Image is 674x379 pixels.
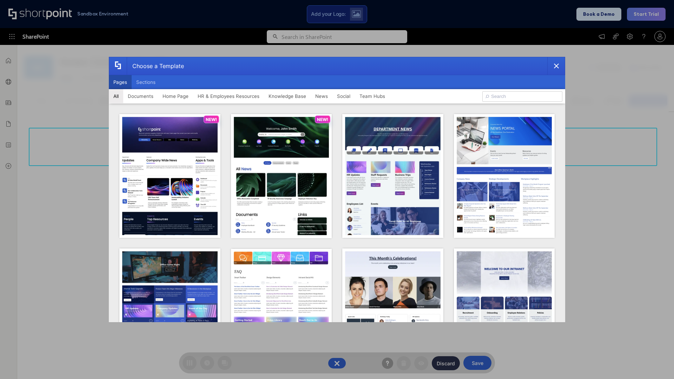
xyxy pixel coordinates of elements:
iframe: Chat Widget [639,345,674,379]
div: template selector [109,57,565,322]
button: Team Hubs [355,89,390,103]
p: NEW! [206,117,217,122]
button: Home Page [158,89,193,103]
button: News [311,89,332,103]
button: Knowledge Base [264,89,311,103]
div: Choose a Template [127,57,184,75]
button: HR & Employees Resources [193,89,264,103]
button: Documents [123,89,158,103]
p: NEW! [317,117,328,122]
button: Pages [109,75,132,89]
button: All [109,89,123,103]
button: Sections [132,75,160,89]
input: Search [482,91,562,102]
button: Social [332,89,355,103]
